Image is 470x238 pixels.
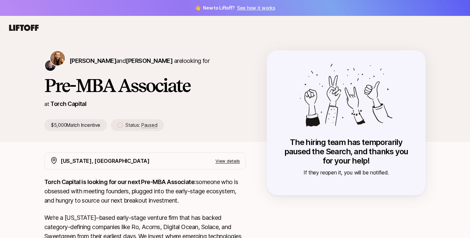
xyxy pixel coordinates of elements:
p: Status: [125,121,157,129]
img: Christopher Harper [45,60,56,71]
p: View details [215,158,240,164]
h1: Pre-MBA Associate [44,75,246,95]
span: 👋 New to Liftoff? [195,4,275,12]
a: Torch Capital [50,100,86,107]
span: [PERSON_NAME] [126,57,172,64]
p: at [44,100,49,108]
p: If they reopen it, you will be notified. [280,168,412,177]
span: [PERSON_NAME] [70,57,116,64]
span: Paused [141,122,157,128]
strong: Torch Capital is looking for our next Pre-MBA Associate: [44,178,196,185]
span: and [116,57,172,64]
p: [US_STATE], [GEOGRAPHIC_DATA] [61,157,150,165]
p: are looking for [70,56,210,66]
p: $5,000 Match Incentive [44,119,107,131]
p: someone who is obsessed with meeting founders, plugged into the early-stage ecosystem, and hungry... [44,177,246,205]
a: See how it works [237,5,275,11]
img: Katie Reiner [50,51,65,66]
p: The hiring team has temporarily paused the Search, and thanks you for your help! [280,138,412,166]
